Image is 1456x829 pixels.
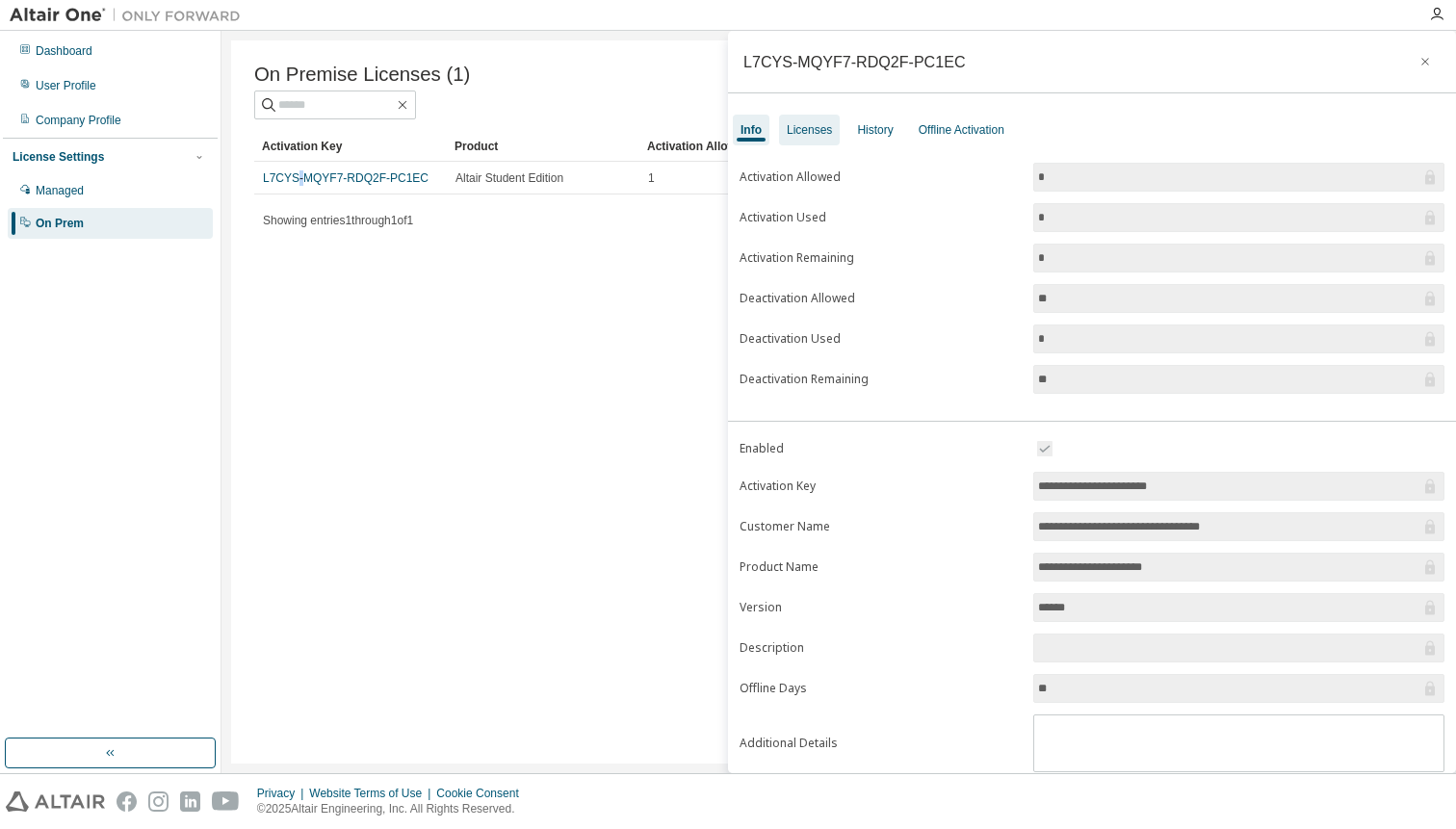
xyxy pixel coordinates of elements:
div: Dashboard [36,43,92,59]
div: On Prem [36,216,84,231]
div: Cookie Consent [436,786,530,801]
label: Description [740,640,1022,656]
div: Managed [36,183,84,198]
img: facebook.svg [117,791,137,812]
label: Deactivation Used [740,331,1022,347]
label: Version [740,600,1022,615]
label: Offline Days [740,681,1022,696]
img: linkedin.svg [180,791,200,812]
div: License Settings [13,149,104,165]
div: Info [741,122,762,138]
label: Customer Name [740,519,1022,534]
label: Activation Remaining [740,250,1022,266]
span: Showing entries 1 through 1 of 1 [263,214,413,227]
div: Activation Key [262,131,439,162]
div: Website Terms of Use [309,786,436,801]
div: History [857,122,893,138]
img: youtube.svg [212,791,240,812]
label: Deactivation Remaining [740,372,1022,387]
div: Offline Activation [919,122,1004,138]
span: 1 [648,170,655,186]
span: On Premise Licenses (1) [254,64,470,86]
label: Additional Details [740,736,1022,751]
label: Enabled [740,441,1022,456]
label: Activation Used [740,210,1022,225]
div: Company Profile [36,113,121,128]
div: User Profile [36,78,96,93]
p: © 2025 Altair Engineering, Inc. All Rights Reserved. [257,801,531,817]
div: Privacy [257,786,309,801]
div: L7CYS-MQYF7-RDQ2F-PC1EC [743,54,966,69]
div: Product [455,131,632,162]
div: Licenses [787,122,832,138]
label: Product Name [740,559,1022,575]
label: Deactivation Allowed [740,291,1022,306]
label: Activation Key [740,479,1022,494]
img: instagram.svg [148,791,169,812]
label: Activation Allowed [740,169,1022,185]
span: Altair Student Edition [455,170,563,186]
img: Altair One [10,6,250,25]
a: L7CYS-MQYF7-RDQ2F-PC1EC [263,171,429,185]
div: Activation Allowed [647,131,824,162]
img: altair_logo.svg [6,791,105,812]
